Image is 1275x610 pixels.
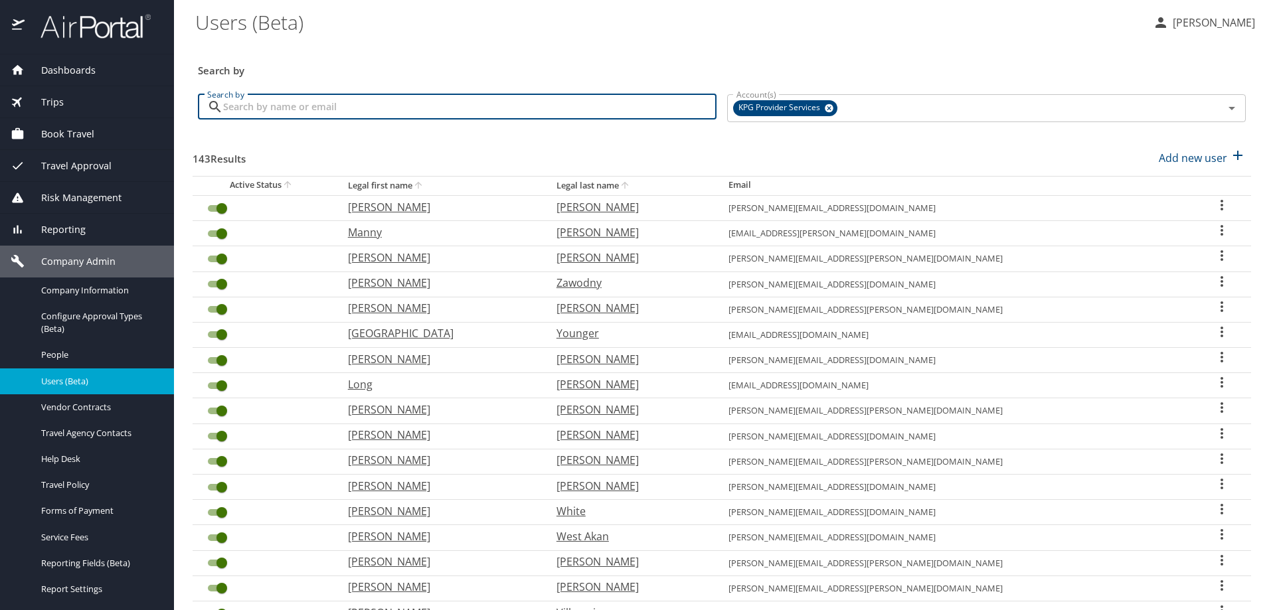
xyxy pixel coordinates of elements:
p: [PERSON_NAME] [556,402,702,418]
td: [PERSON_NAME][EMAIL_ADDRESS][DOMAIN_NAME] [718,423,1193,449]
img: airportal-logo.png [26,13,151,39]
td: [PERSON_NAME][EMAIL_ADDRESS][DOMAIN_NAME] [718,195,1193,220]
td: [EMAIL_ADDRESS][DOMAIN_NAME] [718,373,1193,398]
span: Company Information [41,284,158,297]
span: Risk Management [25,191,122,205]
input: Search by name or email [223,94,717,119]
p: [PERSON_NAME] [348,402,530,418]
button: Add new user [1153,143,1251,173]
p: [PERSON_NAME] [556,224,702,240]
h1: Users (Beta) [195,1,1142,42]
span: Service Fees [41,531,158,544]
td: [PERSON_NAME][EMAIL_ADDRESS][DOMAIN_NAME] [718,475,1193,500]
p: [PERSON_NAME] [348,275,530,291]
span: Forms of Payment [41,504,158,517]
span: Travel Policy [41,479,158,491]
p: [PERSON_NAME] [556,554,702,570]
span: Report Settings [41,583,158,595]
td: [PERSON_NAME][EMAIL_ADDRESS][PERSON_NAME][DOMAIN_NAME] [718,246,1193,271]
span: KPG Provider Services [733,101,828,115]
td: [PERSON_NAME][EMAIL_ADDRESS][PERSON_NAME][DOMAIN_NAME] [718,398,1193,423]
p: [PERSON_NAME] [348,503,530,519]
span: People [41,348,158,361]
th: Legal last name [546,176,718,195]
span: Users (Beta) [41,375,158,388]
span: Book Travel [25,127,94,141]
p: [PERSON_NAME] [556,452,702,468]
button: Open [1223,99,1241,117]
td: [EMAIL_ADDRESS][DOMAIN_NAME] [718,322,1193,347]
p: West Akan [556,528,702,544]
span: Help Desk [41,453,158,465]
span: Travel Agency Contacts [41,427,158,439]
span: Reporting Fields (Beta) [41,557,158,570]
p: [PERSON_NAME] [348,427,530,443]
td: [PERSON_NAME][EMAIL_ADDRESS][DOMAIN_NAME] [718,525,1193,550]
p: Manny [348,224,530,240]
p: [PERSON_NAME] [348,300,530,316]
td: [PERSON_NAME][EMAIL_ADDRESS][PERSON_NAME][DOMAIN_NAME] [718,550,1193,575]
p: [GEOGRAPHIC_DATA] [348,325,530,341]
p: [PERSON_NAME] [1169,15,1255,31]
p: [PERSON_NAME] [348,351,530,367]
p: [PERSON_NAME] [348,452,530,468]
span: Trips [25,95,64,110]
p: [PERSON_NAME] [556,300,702,316]
p: [PERSON_NAME] [556,579,702,595]
button: sort [282,179,295,192]
span: Vendor Contracts [41,401,158,414]
td: [PERSON_NAME][EMAIL_ADDRESS][PERSON_NAME][DOMAIN_NAME] [718,449,1193,474]
p: [PERSON_NAME] [348,554,530,570]
span: Company Admin [25,254,116,269]
td: [PERSON_NAME][EMAIL_ADDRESS][DOMAIN_NAME] [718,348,1193,373]
div: KPG Provider Services [733,100,837,116]
p: [PERSON_NAME] [556,427,702,443]
td: [PERSON_NAME][EMAIL_ADDRESS][PERSON_NAME][DOMAIN_NAME] [718,575,1193,601]
p: [PERSON_NAME] [348,579,530,595]
th: Active Status [193,176,337,195]
button: [PERSON_NAME] [1147,11,1260,35]
p: [PERSON_NAME] [348,478,530,494]
span: Dashboards [25,63,96,78]
button: sort [412,180,426,192]
p: [PERSON_NAME] [556,199,702,215]
span: Reporting [25,222,86,237]
td: [PERSON_NAME][EMAIL_ADDRESS][PERSON_NAME][DOMAIN_NAME] [718,297,1193,322]
p: [PERSON_NAME] [556,478,702,494]
p: [PERSON_NAME] [556,376,702,392]
th: Legal first name [337,176,546,195]
span: Travel Approval [25,159,112,173]
td: [PERSON_NAME][EMAIL_ADDRESS][DOMAIN_NAME] [718,271,1193,297]
button: sort [619,180,632,192]
p: [PERSON_NAME] [348,250,530,266]
p: Long [348,376,530,392]
span: Configure Approval Types (Beta) [41,310,158,335]
td: [PERSON_NAME][EMAIL_ADDRESS][DOMAIN_NAME] [718,500,1193,525]
p: White [556,503,702,519]
h3: Search by [198,55,1246,78]
p: Add new user [1159,150,1227,166]
p: [PERSON_NAME] [556,250,702,266]
img: icon-airportal.png [12,13,26,39]
th: Email [718,176,1193,195]
p: [PERSON_NAME] [556,351,702,367]
p: Zawodny [556,275,702,291]
td: [EMAIL_ADDRESS][PERSON_NAME][DOMAIN_NAME] [718,221,1193,246]
h3: 143 Results [193,143,246,167]
p: [PERSON_NAME] [348,199,530,215]
p: [PERSON_NAME] [348,528,530,544]
p: Younger [556,325,702,341]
